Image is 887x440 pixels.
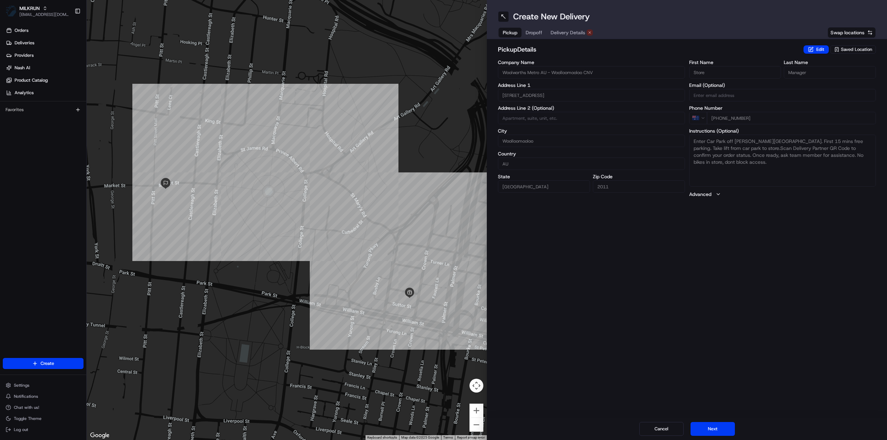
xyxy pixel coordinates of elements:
a: Open this area in Google Maps (opens a new window) [88,431,111,440]
span: Dropoff [526,29,542,36]
label: Instructions (Optional) [689,128,876,133]
span: Map data ©2025 Google [401,435,439,439]
label: Zip Code [593,174,685,179]
input: Enter address [498,89,685,101]
img: Google [88,431,111,440]
a: Nash AI [3,62,86,73]
a: Deliveries [3,37,86,48]
a: Providers [3,50,86,61]
span: Notifications [14,394,38,399]
button: Keyboard shortcuts [367,435,397,440]
a: Product Catalog [3,75,86,86]
button: Chat with us! [3,403,84,412]
input: Enter country [498,158,685,170]
label: Email (Optional) [689,83,876,88]
input: Enter zip code [593,180,685,193]
span: Orders [15,27,28,34]
label: State [498,174,590,179]
button: Settings [3,380,84,390]
span: Pickup [503,29,517,36]
a: Orders [3,25,86,36]
button: Notifications [3,392,84,401]
a: Terms [443,435,453,439]
label: Address Line 2 (Optional) [498,106,685,110]
span: Log out [14,427,28,432]
div: Favorites [3,104,84,115]
button: Swap locations [827,27,876,38]
textarea: Enter Car Park off [PERSON_NAME][GEOGRAPHIC_DATA]. First 15 mins free parking. Take lift from car... [689,135,876,187]
span: Chat with us! [14,405,39,410]
button: Toggle Theme [3,414,84,423]
input: Enter company name [498,66,685,79]
input: Enter state [498,180,590,193]
button: [EMAIL_ADDRESS][DOMAIN_NAME] [19,12,69,17]
button: MILKRUN [19,5,40,12]
input: Enter last name [784,66,876,79]
span: Swap locations [831,29,864,36]
button: Create [3,358,84,369]
span: Product Catalog [15,77,48,83]
img: MILKRUN [6,6,17,17]
button: Cancel [639,422,684,436]
label: Company Name [498,60,685,65]
input: Enter phone number [707,112,876,124]
button: Advanced [689,191,876,198]
button: MILKRUNMILKRUN[EMAIL_ADDRESS][DOMAIN_NAME] [3,3,72,19]
span: Deliveries [15,40,34,46]
a: Analytics [3,87,86,98]
h2: pickup Details [498,45,799,54]
input: Enter email address [689,89,876,101]
button: Zoom in [469,404,483,417]
span: Create [41,360,54,367]
button: Next [691,422,735,436]
button: Zoom out [469,418,483,432]
span: Providers [15,52,34,59]
span: Toggle Theme [14,416,42,421]
label: Advanced [689,191,711,198]
input: Apartment, suite, unit, etc. [498,112,685,124]
label: Address Line 1 [498,83,685,88]
label: City [498,128,685,133]
button: Log out [3,425,84,434]
label: Last Name [784,60,876,65]
button: Saved Location [830,45,876,54]
label: Country [498,151,685,156]
a: Report a map error [457,435,485,439]
button: Map camera controls [469,379,483,393]
input: Enter city [498,135,685,147]
input: Enter first name [689,66,781,79]
h1: Create New Delivery [513,11,590,22]
span: Saved Location [841,46,872,53]
span: Settings [14,383,29,388]
button: Edit [803,45,829,54]
span: Analytics [15,90,34,96]
label: Phone Number [689,106,876,110]
span: Delivery Details [551,29,585,36]
label: First Name [689,60,781,65]
span: Nash AI [15,65,30,71]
